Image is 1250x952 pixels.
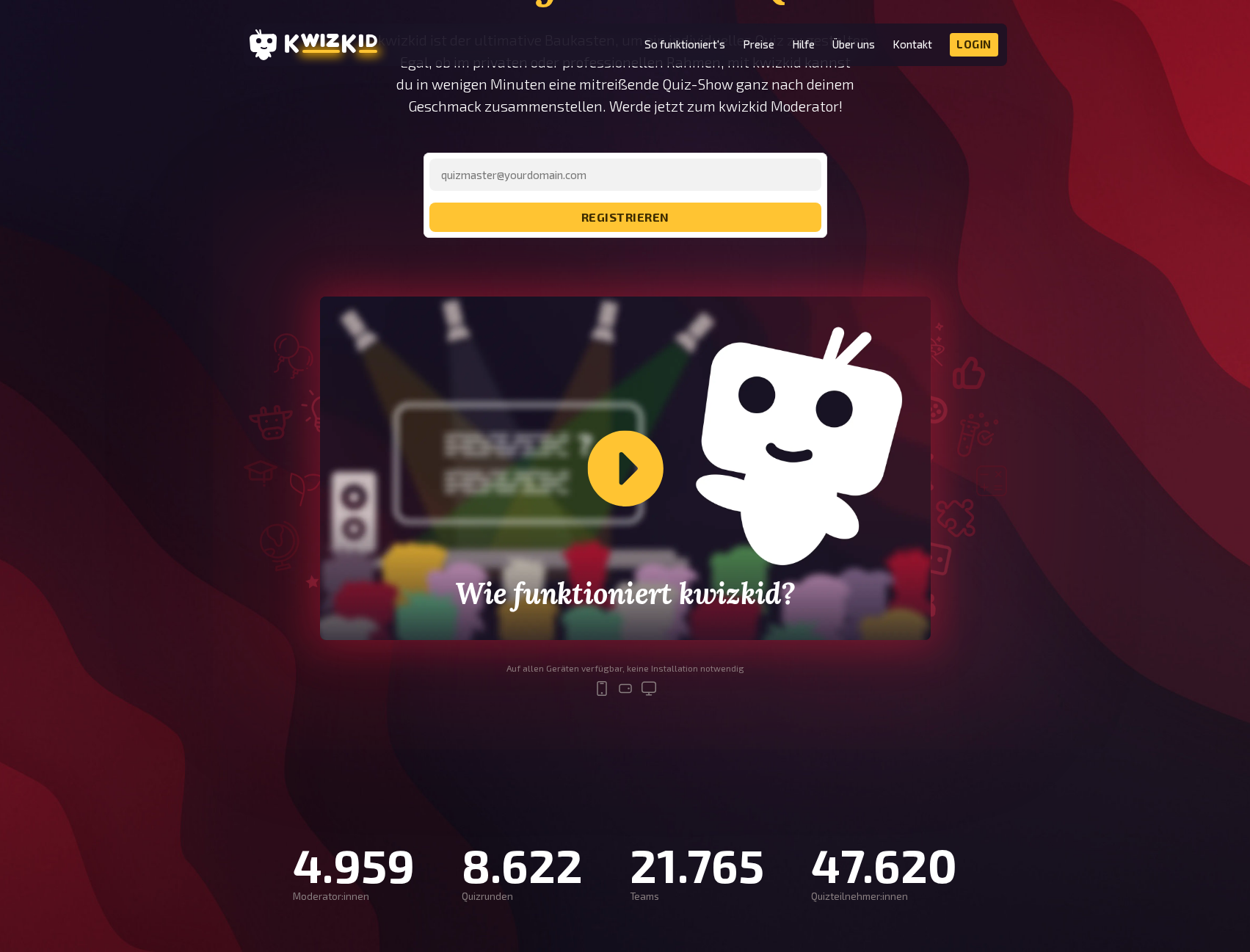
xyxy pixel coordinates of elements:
[429,203,821,232] button: registrieren
[462,838,583,891] div: 8.622
[792,38,815,51] a: Hilfe
[593,680,611,697] svg: mobile
[832,38,875,51] a: Über uns
[743,38,774,51] a: Preise
[811,891,957,903] div: Quizteilnehmer:innen
[644,38,725,51] a: So funktioniert's
[506,664,744,674] div: Auf allen Geräten verfügbar, keine Installation notwendig
[429,159,821,191] input: quizmaster@yourdomain.com
[640,680,658,697] svg: desktop
[442,577,808,611] h2: Wie funktioniert kwizkid?
[462,891,583,903] div: Quizrunden
[293,891,415,903] div: Moderator:innen
[617,680,634,697] svg: tablet
[950,33,998,57] a: Login
[630,838,764,891] div: 21.765
[377,29,873,117] p: kwizkid ist der ultimative Baukasten, um ein individuelles Quiz zu gestalten. Egal, ob im private...
[293,838,415,891] div: 4.959
[630,891,764,903] div: Teams
[811,838,957,891] div: 47.620
[893,38,932,51] a: Kontakt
